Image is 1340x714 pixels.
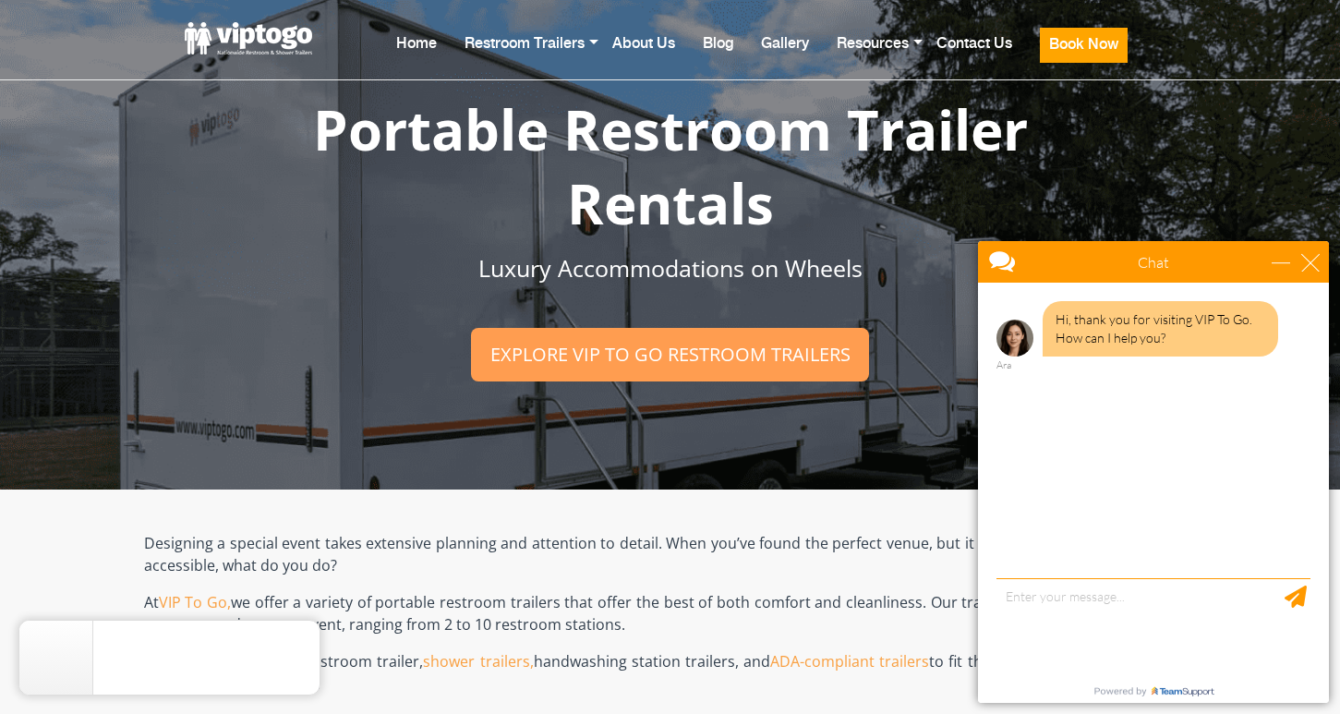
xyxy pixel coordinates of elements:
[923,19,1026,92] a: Contact Us
[159,592,231,612] a: VIP To Go,
[598,19,689,92] a: About Us
[1040,28,1128,63] button: Book Now
[478,252,863,284] span: Luxury Accommodations on Wheels
[144,591,1197,635] p: At we offer a variety of portable restroom trailers that offer the best of both comfort and clean...
[423,651,533,672] a: shower trailers,
[689,19,747,92] a: Blog
[770,651,929,672] a: ADA-compliant trailers
[313,91,1028,241] span: Portable Restroom Trailer Rentals
[823,19,923,92] a: Resources
[451,19,598,92] a: Restroom Trailers
[471,328,868,381] a: Explore VIP To Go restroom trailers
[144,532,1197,576] p: Designing a special event takes extensive planning and attention to detail. When you’ve found the...
[382,19,451,92] a: Home
[747,19,823,92] a: Gallery
[1026,19,1141,103] a: Book Now
[967,230,1340,714] iframe: Live Chat Box
[144,650,1197,695] p: We’ll help you find the restroom trailer, handwashing station trailers, and to fit the size and n...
